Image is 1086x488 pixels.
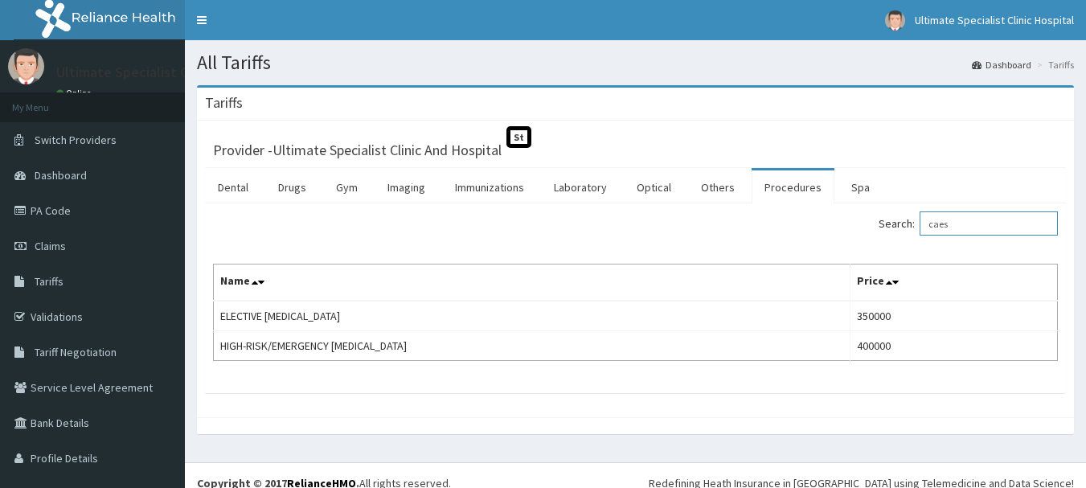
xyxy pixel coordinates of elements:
[205,96,243,110] h3: Tariffs
[214,265,850,301] th: Name
[920,211,1058,236] input: Search:
[56,65,270,80] p: Ultimate Specialist Clinic Hospital
[506,126,531,148] span: St
[35,239,66,253] span: Claims
[541,170,620,204] a: Laboratory
[213,143,502,158] h3: Provider - Ultimate Specialist Clinic And Hospital
[688,170,748,204] a: Others
[265,170,319,204] a: Drugs
[850,265,1058,301] th: Price
[442,170,537,204] a: Immunizations
[56,88,95,99] a: Online
[35,133,117,147] span: Switch Providers
[214,331,850,361] td: HIGH-RISK/EMERGENCY [MEDICAL_DATA]
[323,170,371,204] a: Gym
[35,168,87,182] span: Dashboard
[885,10,905,31] img: User Image
[915,13,1074,27] span: Ultimate Specialist Clinic Hospital
[375,170,438,204] a: Imaging
[35,345,117,359] span: Tariff Negotiation
[205,170,261,204] a: Dental
[8,48,44,84] img: User Image
[752,170,834,204] a: Procedures
[1033,58,1074,72] li: Tariffs
[972,58,1031,72] a: Dashboard
[35,274,64,289] span: Tariffs
[197,52,1074,73] h1: All Tariffs
[850,331,1058,361] td: 400000
[624,170,684,204] a: Optical
[838,170,883,204] a: Spa
[850,301,1058,331] td: 350000
[214,301,850,331] td: ELECTIVE [MEDICAL_DATA]
[879,211,1058,236] label: Search:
